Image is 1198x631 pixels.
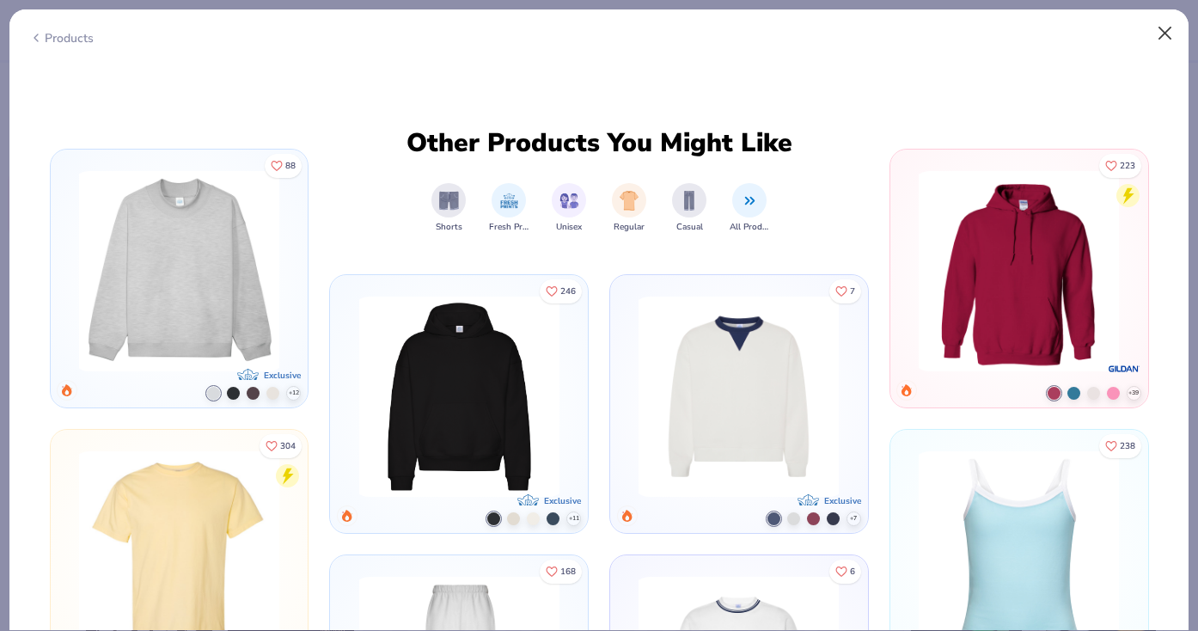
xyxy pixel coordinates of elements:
[436,221,462,234] span: Shorts
[1120,162,1135,170] span: 223
[850,567,855,576] span: 6
[431,183,466,234] button: filter button
[285,162,296,170] span: 88
[260,434,302,458] button: Like
[489,183,529,234] button: filter button
[824,495,861,508] div: Exclusive
[672,183,706,234] div: filter for Casual
[672,183,706,234] button: filter button
[280,442,296,450] span: 304
[1107,352,1141,386] img: brand logo
[632,297,847,497] img: Fresh Prints Retro Crewneck
[552,183,586,234] div: filter for Unisex
[351,297,566,497] img: Fresh Prints Boston Heavyweight Hoodie
[556,221,582,234] span: Unisex
[1099,434,1141,458] button: Like
[612,183,646,234] button: filter button
[395,128,803,159] div: Other Products You Might Like
[1120,442,1135,450] span: 238
[730,221,769,234] span: All Products
[71,171,286,371] img: Fresh Prints Denver Mock Neck Heavyweight Sweatshirt
[439,191,459,211] img: Shorts Image
[559,191,579,211] img: Unisex Image
[680,191,699,211] img: Casual Image
[1149,17,1182,50] button: Close
[676,221,703,234] span: Casual
[850,514,857,524] span: + 7
[912,171,1127,371] img: Gildan Adult Heavy Blend 8 Oz. 50/50 Hooded Sweatshirt
[552,183,586,234] button: filter button
[264,370,301,383] div: Exclusive
[740,191,760,211] img: All Products Image
[730,183,769,234] button: filter button
[612,183,646,234] div: filter for Regular
[489,221,529,234] span: Fresh Prints
[431,183,466,234] div: filter for Shorts
[560,287,576,296] span: 246
[499,191,519,211] img: Fresh Prints Image
[569,514,579,524] span: + 11
[829,560,861,584] button: Like
[829,279,861,303] button: Like
[1128,389,1139,398] span: + 39
[29,29,94,47] div: Products
[730,183,769,234] div: filter for All Products
[265,154,302,178] button: Like
[614,221,645,234] span: Regular
[850,287,855,296] span: 7
[560,567,576,576] span: 168
[540,560,582,584] button: Like
[620,191,639,211] img: Regular Image
[489,183,529,234] div: filter for Fresh Prints
[544,495,581,508] div: Exclusive
[1099,154,1141,178] button: Like
[540,279,582,303] button: Like
[289,389,299,398] span: + 12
